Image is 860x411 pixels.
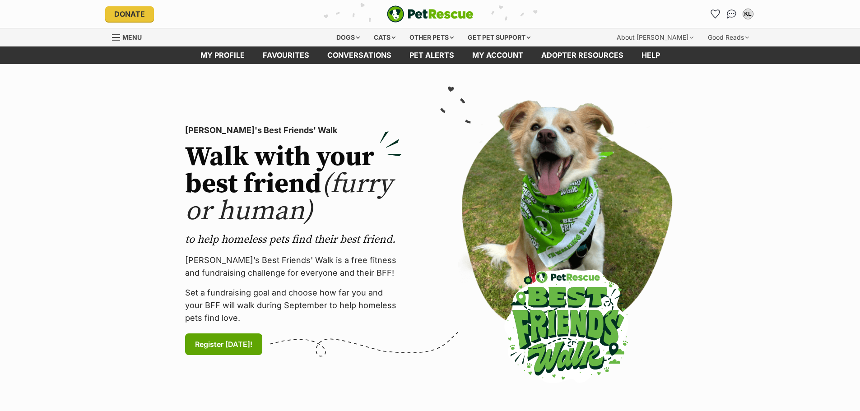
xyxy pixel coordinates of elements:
[185,232,402,247] p: to help homeless pets find their best friend.
[330,28,366,46] div: Dogs
[185,167,392,228] span: (furry or human)
[744,9,753,18] div: KL
[195,339,252,350] span: Register [DATE]!
[702,28,755,46] div: Good Reads
[708,7,723,21] a: Favourites
[105,6,154,22] a: Donate
[463,46,532,64] a: My account
[461,28,537,46] div: Get pet support
[727,9,736,18] img: chat-41dd97257d64d25036548639549fe6c8038ab92f7586957e7f3b1b290dea8141.svg
[112,28,148,45] a: Menu
[185,144,402,225] h2: Walk with your best friend
[185,286,402,324] p: Set a fundraising goal and choose how far you and your BFF will walk during September to help hom...
[708,7,755,21] ul: Account quick links
[610,28,700,46] div: About [PERSON_NAME]
[400,46,463,64] a: Pet alerts
[185,124,402,137] p: [PERSON_NAME]'s Best Friends' Walk
[318,46,400,64] a: conversations
[254,46,318,64] a: Favourites
[185,254,402,279] p: [PERSON_NAME]’s Best Friends' Walk is a free fitness and fundraising challenge for everyone and t...
[387,5,474,23] img: logo-e224e6f780fb5917bec1dbf3a21bbac754714ae5b6737aabdf751b685950b380.svg
[725,7,739,21] a: Conversations
[403,28,460,46] div: Other pets
[387,5,474,23] a: PetRescue
[632,46,669,64] a: Help
[122,33,142,41] span: Menu
[741,7,755,21] button: My account
[532,46,632,64] a: Adopter resources
[191,46,254,64] a: My profile
[185,333,262,355] a: Register [DATE]!
[367,28,402,46] div: Cats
